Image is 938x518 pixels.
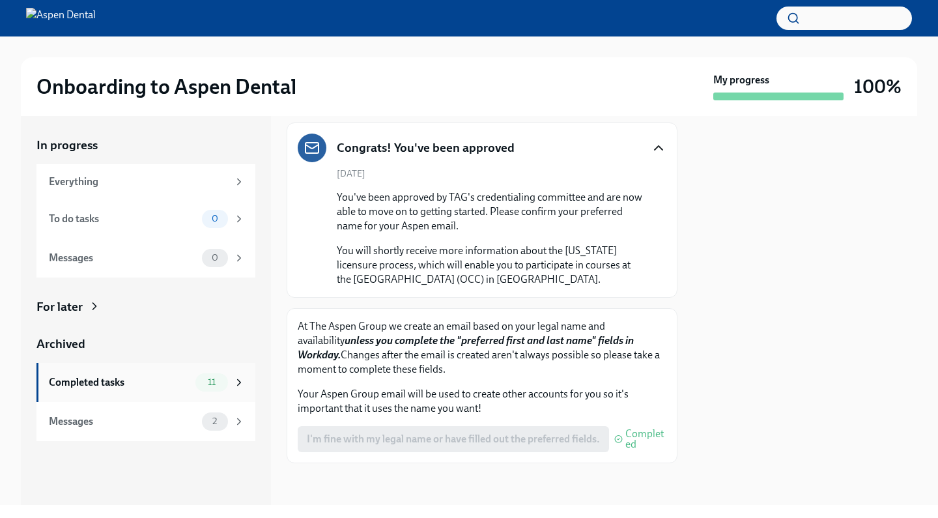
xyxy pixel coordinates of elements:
[337,244,646,287] p: You will shortly receive more information about the [US_STATE] licensure process, which will enab...
[36,402,255,441] a: Messages2
[36,298,255,315] a: For later
[49,175,228,189] div: Everything
[26,8,96,29] img: Aspen Dental
[204,214,226,223] span: 0
[36,363,255,402] a: Completed tasks11
[36,137,255,154] a: In progress
[205,416,225,426] span: 2
[36,164,255,199] a: Everything
[36,199,255,238] a: To do tasks0
[49,375,190,390] div: Completed tasks
[854,75,902,98] h3: 100%
[713,73,769,87] strong: My progress
[36,238,255,278] a: Messages0
[49,251,197,265] div: Messages
[298,319,666,377] p: At The Aspen Group we create an email based on your legal name and availability Changes after the...
[625,429,666,450] span: Completed
[200,377,223,387] span: 11
[298,334,634,361] strong: unless you complete the "preferred first and last name" fields in Workday.
[36,336,255,353] a: Archived
[36,298,83,315] div: For later
[204,253,226,263] span: 0
[298,387,666,416] p: Your Aspen Group email will be used to create other accounts for you so it's important that it us...
[337,167,365,180] span: [DATE]
[49,414,197,429] div: Messages
[337,139,515,156] h5: Congrats! You've been approved
[49,212,197,226] div: To do tasks
[337,190,646,233] p: You've been approved by TAG's credentialing committee and are now able to move on to getting star...
[36,74,296,100] h2: Onboarding to Aspen Dental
